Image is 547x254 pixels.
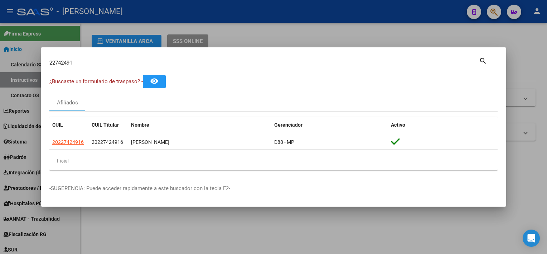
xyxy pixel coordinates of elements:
[391,122,405,128] span: Activo
[49,78,143,85] span: ¿Buscaste un formulario de traspaso? -
[92,139,123,145] span: 20227424916
[49,117,89,133] datatable-header-cell: CUIL
[52,139,84,145] span: 20227424916
[92,122,119,128] span: CUIL Titular
[49,184,498,193] p: -SUGERENCIA: Puede acceder rapidamente a este buscador con la tecla F2-
[271,117,388,133] datatable-header-cell: Gerenciador
[479,56,487,65] mat-icon: search
[388,117,498,133] datatable-header-cell: Activo
[150,77,159,85] mat-icon: remove_red_eye
[274,139,294,145] span: D88 - MP
[49,152,498,170] div: 1 total
[523,230,540,247] div: Open Intercom Messenger
[57,99,78,107] div: Afiliados
[89,117,128,133] datatable-header-cell: CUIL Titular
[131,138,268,146] div: [PERSON_NAME]
[274,122,302,128] span: Gerenciador
[131,122,149,128] span: Nombre
[52,122,63,128] span: CUIL
[128,117,271,133] datatable-header-cell: Nombre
